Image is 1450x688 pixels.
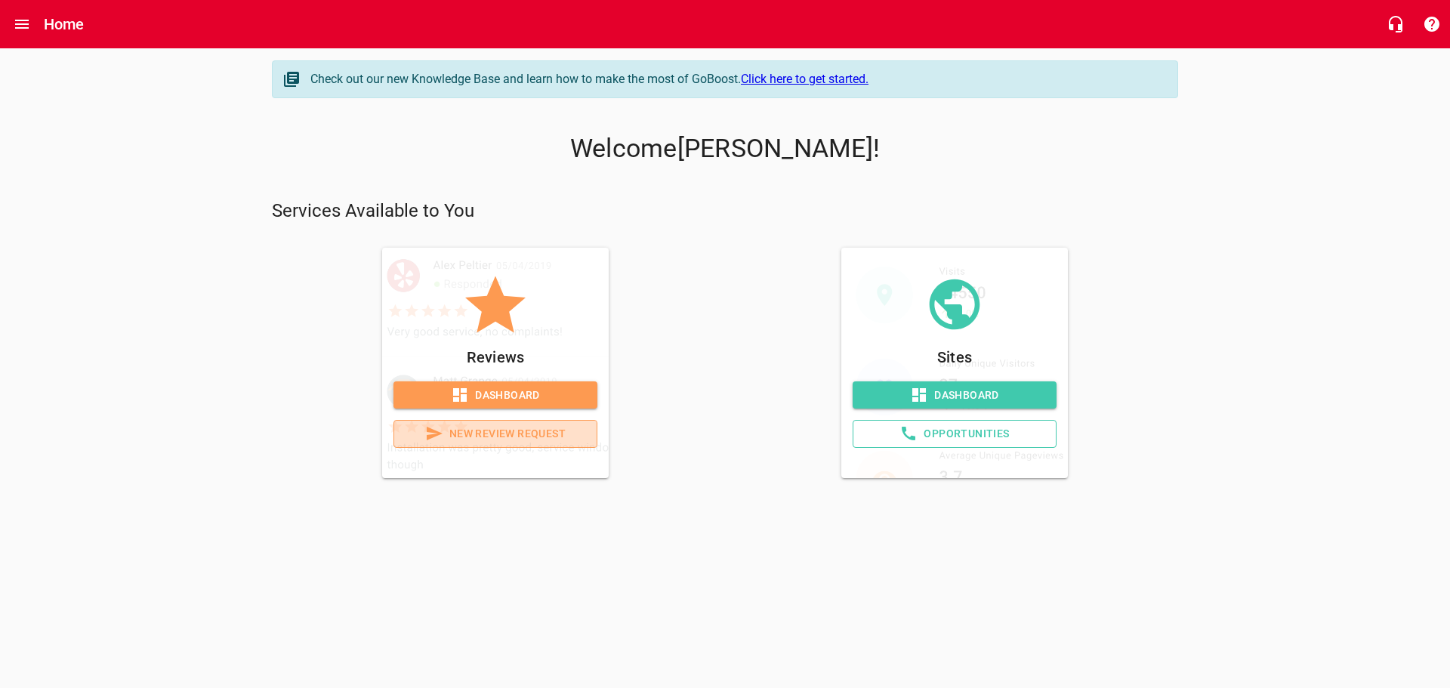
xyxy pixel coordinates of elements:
button: Support Portal [1414,6,1450,42]
span: Dashboard [406,386,585,405]
span: Opportunities [865,424,1044,443]
p: Services Available to You [272,199,1178,224]
a: Dashboard [393,381,597,409]
span: New Review Request [406,424,585,443]
p: Sites [853,345,1057,369]
button: Open drawer [4,6,40,42]
a: Dashboard [853,381,1057,409]
div: Check out our new Knowledge Base and learn how to make the most of GoBoost. [310,70,1162,88]
button: Live Chat [1377,6,1414,42]
h6: Home [44,12,85,36]
p: Reviews [393,345,597,369]
a: Click here to get started. [741,72,868,86]
p: Welcome [PERSON_NAME] ! [272,134,1178,164]
span: Dashboard [865,386,1044,405]
a: New Review Request [393,420,597,448]
a: Opportunities [853,420,1057,448]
